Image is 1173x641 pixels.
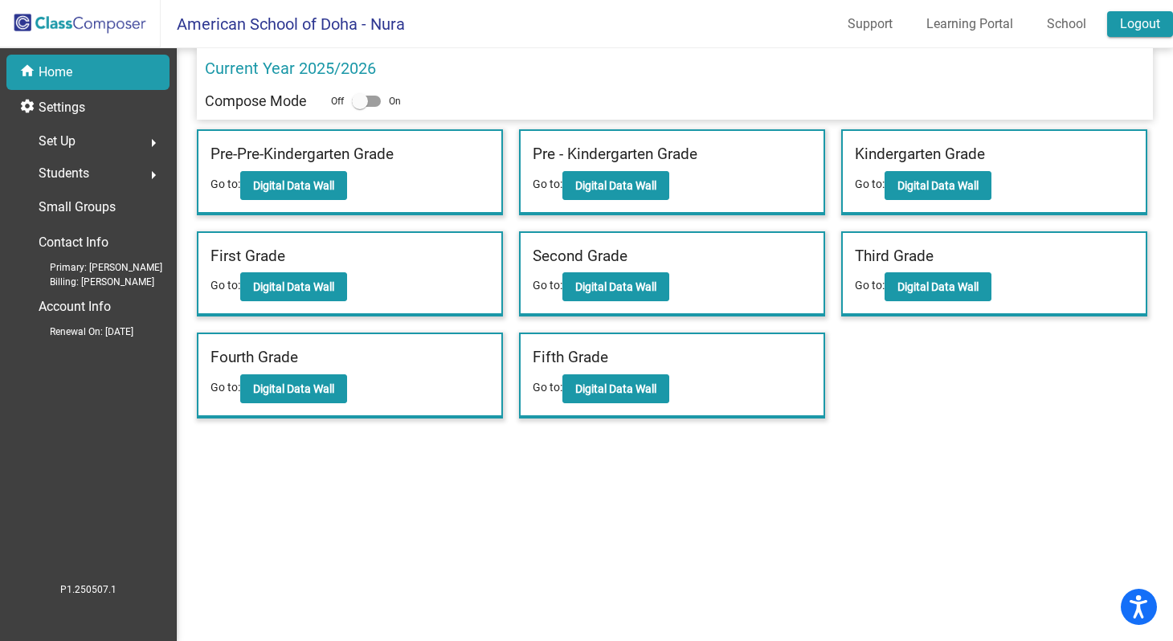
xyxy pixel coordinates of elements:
[1107,11,1173,37] a: Logout
[562,374,669,403] button: Digital Data Wall
[533,346,608,369] label: Fifth Grade
[24,275,154,289] span: Billing: [PERSON_NAME]
[205,90,307,112] p: Compose Mode
[210,381,240,394] span: Go to:
[24,325,133,339] span: Renewal On: [DATE]
[562,171,669,200] button: Digital Data Wall
[331,94,344,108] span: Off
[855,178,885,190] span: Go to:
[39,162,89,185] span: Students
[253,179,334,192] b: Digital Data Wall
[897,280,979,293] b: Digital Data Wall
[575,179,656,192] b: Digital Data Wall
[533,381,562,394] span: Go to:
[39,63,72,82] p: Home
[19,98,39,117] mat-icon: settings
[39,98,85,117] p: Settings
[913,11,1026,37] a: Learning Portal
[855,279,885,292] span: Go to:
[389,94,401,108] span: On
[210,178,240,190] span: Go to:
[210,245,285,268] label: First Grade
[533,245,627,268] label: Second Grade
[19,63,39,82] mat-icon: home
[24,260,162,275] span: Primary: [PERSON_NAME]
[533,178,562,190] span: Go to:
[562,272,669,301] button: Digital Data Wall
[885,171,991,200] button: Digital Data Wall
[253,382,334,395] b: Digital Data Wall
[210,143,394,166] label: Pre-Pre-Kindergarten Grade
[575,382,656,395] b: Digital Data Wall
[39,231,108,254] p: Contact Info
[253,280,334,293] b: Digital Data Wall
[210,279,240,292] span: Go to:
[897,179,979,192] b: Digital Data Wall
[240,374,347,403] button: Digital Data Wall
[855,245,934,268] label: Third Grade
[533,143,697,166] label: Pre - Kindergarten Grade
[240,272,347,301] button: Digital Data Wall
[1034,11,1099,37] a: School
[835,11,905,37] a: Support
[205,56,376,80] p: Current Year 2025/2026
[144,133,163,153] mat-icon: arrow_right
[39,130,76,153] span: Set Up
[533,279,562,292] span: Go to:
[855,143,985,166] label: Kindergarten Grade
[885,272,991,301] button: Digital Data Wall
[575,280,656,293] b: Digital Data Wall
[240,171,347,200] button: Digital Data Wall
[39,296,111,318] p: Account Info
[39,196,116,218] p: Small Groups
[210,346,298,369] label: Fourth Grade
[161,11,405,37] span: American School of Doha - Nura
[144,165,163,185] mat-icon: arrow_right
